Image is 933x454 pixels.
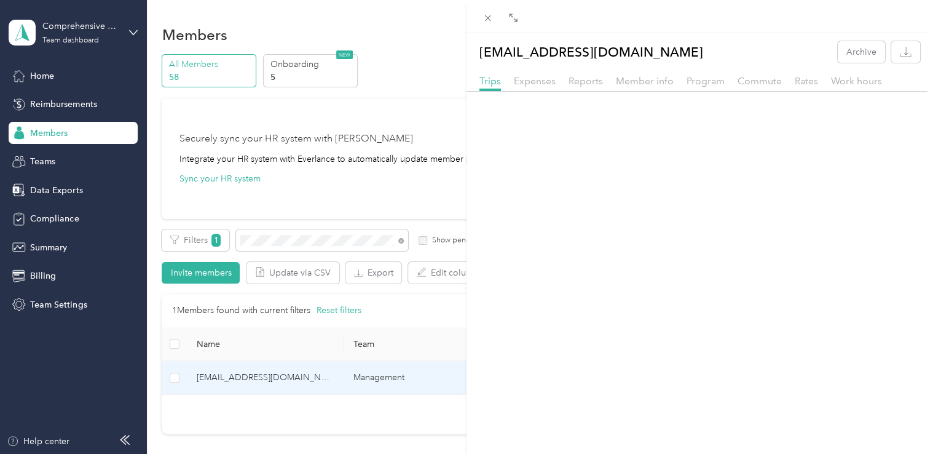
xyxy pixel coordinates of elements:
span: Reports [569,75,603,87]
iframe: Everlance-gr Chat Button Frame [864,385,933,454]
button: Archive [838,41,885,63]
span: Program [687,75,725,87]
span: Work hours [831,75,882,87]
span: Rates [795,75,818,87]
span: Expenses [514,75,556,87]
span: Commute [738,75,782,87]
span: Trips [479,75,501,87]
span: Member info [616,75,674,87]
p: [EMAIL_ADDRESS][DOMAIN_NAME] [479,41,703,63]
